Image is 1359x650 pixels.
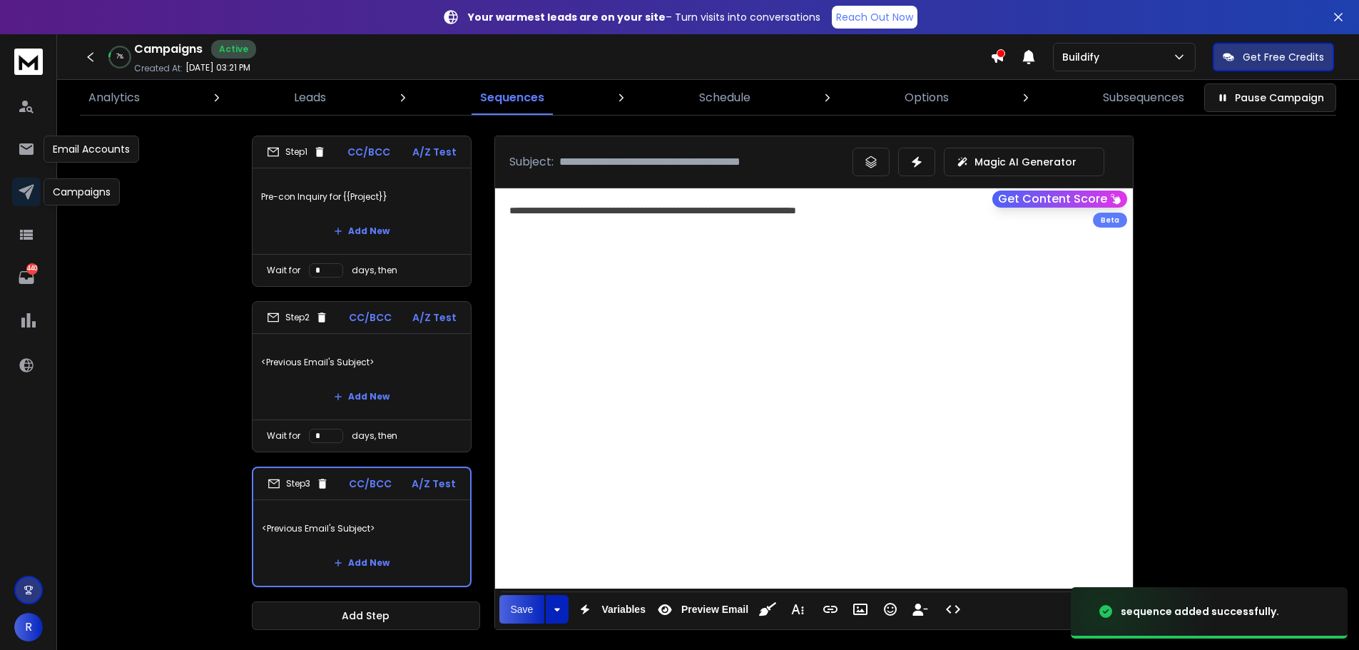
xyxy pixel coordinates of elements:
[412,477,456,491] p: A/Z Test
[784,595,811,624] button: More Text
[905,89,949,106] p: Options
[599,604,648,616] span: Variables
[44,136,139,163] div: Email Accounts
[678,604,751,616] span: Preview Email
[472,81,553,115] a: Sequences
[832,6,917,29] a: Reach Out Now
[322,549,401,577] button: Add New
[12,263,41,292] a: 440
[571,595,648,624] button: Variables
[261,342,462,382] p: <Previous Email's Subject>
[1094,81,1193,115] a: Subsequences
[992,191,1127,208] button: Get Content Score
[877,595,904,624] button: Emoticons
[499,595,545,624] button: Save
[1062,50,1105,64] p: Buildify
[349,310,392,325] p: CC/BCC
[252,467,472,587] li: Step3CC/BCCA/Z Test<Previous Email's Subject>Add New
[509,153,554,171] p: Subject:
[26,263,38,275] p: 440
[847,595,874,624] button: Insert Image (Ctrl+P)
[468,10,820,24] p: – Turn visits into conversations
[116,53,123,61] p: 7 %
[44,178,120,205] div: Campaigns
[1213,43,1334,71] button: Get Free Credits
[211,40,256,59] div: Active
[1093,213,1127,228] div: Beta
[754,595,781,624] button: Clean HTML
[1243,50,1324,64] p: Get Free Credits
[1204,83,1336,112] button: Pause Campaign
[262,509,462,549] p: <Previous Email's Subject>
[185,62,250,73] p: [DATE] 03:21 PM
[480,89,544,106] p: Sequences
[268,477,329,490] div: Step 3
[352,430,397,442] p: days, then
[252,301,472,452] li: Step2CC/BCCA/Z Test<Previous Email's Subject>Add NewWait fordays, then
[267,146,326,158] div: Step 1
[14,49,43,75] img: logo
[468,10,666,24] strong: Your warmest leads are on your site
[944,148,1104,176] button: Magic AI Generator
[412,145,457,159] p: A/Z Test
[1103,89,1184,106] p: Subsequences
[347,145,390,159] p: CC/BCC
[88,89,140,106] p: Analytics
[14,613,43,641] button: R
[974,155,1076,169] p: Magic AI Generator
[352,265,397,276] p: days, then
[940,595,967,624] button: Code View
[267,265,300,276] p: Wait for
[267,311,328,324] div: Step 2
[285,81,335,115] a: Leads
[134,63,183,74] p: Created At:
[252,601,480,630] button: Add Step
[836,10,913,24] p: Reach Out Now
[691,81,759,115] a: Schedule
[651,595,751,624] button: Preview Email
[896,81,957,115] a: Options
[907,595,934,624] button: Insert Unsubscribe Link
[817,595,844,624] button: Insert Link (Ctrl+K)
[267,430,300,442] p: Wait for
[349,477,392,491] p: CC/BCC
[80,81,148,115] a: Analytics
[322,382,401,411] button: Add New
[412,310,457,325] p: A/Z Test
[252,136,472,287] li: Step1CC/BCCA/Z TestPre-con Inquiry for {{Project}}Add NewWait fordays, then
[261,177,462,217] p: Pre-con Inquiry for {{Project}}
[1121,604,1279,619] div: sequence added successfully.
[294,89,326,106] p: Leads
[322,217,401,245] button: Add New
[699,89,750,106] p: Schedule
[134,41,203,58] h1: Campaigns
